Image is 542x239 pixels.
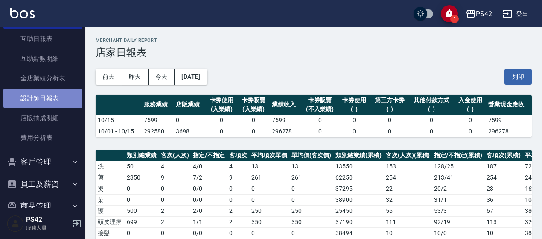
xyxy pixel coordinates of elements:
td: 9 [227,172,249,183]
div: (-) [341,105,368,114]
div: (不入業績) [303,105,336,114]
td: 10 / 0 [432,227,484,239]
img: Person [7,215,24,232]
td: 頭皮理療 [96,216,125,227]
a: 設計師日報表 [3,89,82,108]
button: 員工及薪資 [3,173,82,195]
div: 卡券販賣 [303,96,336,105]
td: 500 [125,205,159,216]
th: 平均項次單價 [249,150,289,161]
td: 261 [249,172,289,183]
td: 0 / 0 [191,194,227,205]
td: 0 / 0 [191,183,227,194]
td: 25450 [333,205,384,216]
th: 客項次 [227,150,249,161]
td: 2 [227,216,249,227]
div: 卡券使用 [208,96,236,105]
h2: Merchant Daily Report [96,38,532,43]
td: 13550 [333,161,384,172]
td: 92 / 19 [432,216,484,227]
td: 3698 [174,126,206,137]
td: 37190 [333,216,384,227]
a: 費用分析表 [3,128,82,148]
td: 護 [96,205,125,216]
td: 9 [159,172,191,183]
th: 客項次(累積) [484,150,523,161]
h5: PS42 [26,215,70,224]
td: 1 / 1 [191,216,227,227]
td: 296278 [270,126,302,137]
div: 其他付款方式 [411,96,452,105]
th: 類別總業績 [125,150,159,161]
div: (-) [372,105,407,114]
td: 0 [338,115,370,126]
td: 13 [289,161,334,172]
td: 128 / 25 [432,161,484,172]
td: 36 [484,194,523,205]
td: 0 [206,115,238,126]
td: 13 [249,161,289,172]
td: 37295 [333,183,384,194]
td: 0 [289,183,334,194]
button: 登出 [499,6,532,22]
td: 0 [455,126,487,137]
td: 0 [206,126,238,137]
span: 1 [450,15,459,23]
td: 296278 [486,126,532,137]
h3: 店家日報表 [96,47,532,59]
td: 0 [125,227,159,239]
button: 商品管理 [3,195,82,217]
td: 0 [125,183,159,194]
td: 10 [484,227,523,239]
td: 7599 [142,115,174,126]
button: save [441,5,458,22]
td: 111 [384,216,432,227]
td: 38494 [333,227,384,239]
td: 350 [289,216,334,227]
td: 250 [249,205,289,216]
td: 10/15 [96,115,142,126]
td: 0 [159,227,191,239]
div: (-) [411,105,452,114]
th: 指定/不指定 [191,150,227,161]
button: 客戶管理 [3,151,82,173]
td: 4 [227,161,249,172]
td: 燙 [96,183,125,194]
img: Logo [10,8,35,18]
td: 254 [384,172,432,183]
td: 2 [227,205,249,216]
th: 類別總業績(累積) [333,150,384,161]
td: 剪 [96,172,125,183]
td: 0 [174,115,206,126]
td: 0 [249,194,289,205]
button: PS42 [462,5,495,23]
td: 4 / 0 [191,161,227,172]
div: 第三方卡券 [372,96,407,105]
td: 23 [484,183,523,194]
td: 62250 [333,172,384,183]
th: 客次(人次) [159,150,191,161]
td: 染 [96,194,125,205]
td: 10/01 - 10/15 [96,126,142,137]
td: 32 [384,194,432,205]
th: 營業現金應收 [486,95,532,115]
a: 店販抽成明細 [3,108,82,128]
td: 261 [289,172,334,183]
div: 卡券販賣 [240,96,268,105]
td: 0 [249,227,289,239]
th: 客次(人次)(累積) [384,150,432,161]
td: 0 [227,194,249,205]
td: 31 / 1 [432,194,484,205]
table: a dense table [96,95,532,137]
div: (入業績) [240,105,268,114]
td: 0 [289,227,334,239]
td: 0 [409,115,455,126]
td: 213 / 41 [432,172,484,183]
button: 前天 [96,69,122,85]
td: 20 / 2 [432,183,484,194]
button: [DATE] [175,69,207,85]
td: 53 / 3 [432,205,484,216]
td: 0 [238,115,270,126]
td: 0 [238,126,270,137]
td: 0 [370,126,409,137]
